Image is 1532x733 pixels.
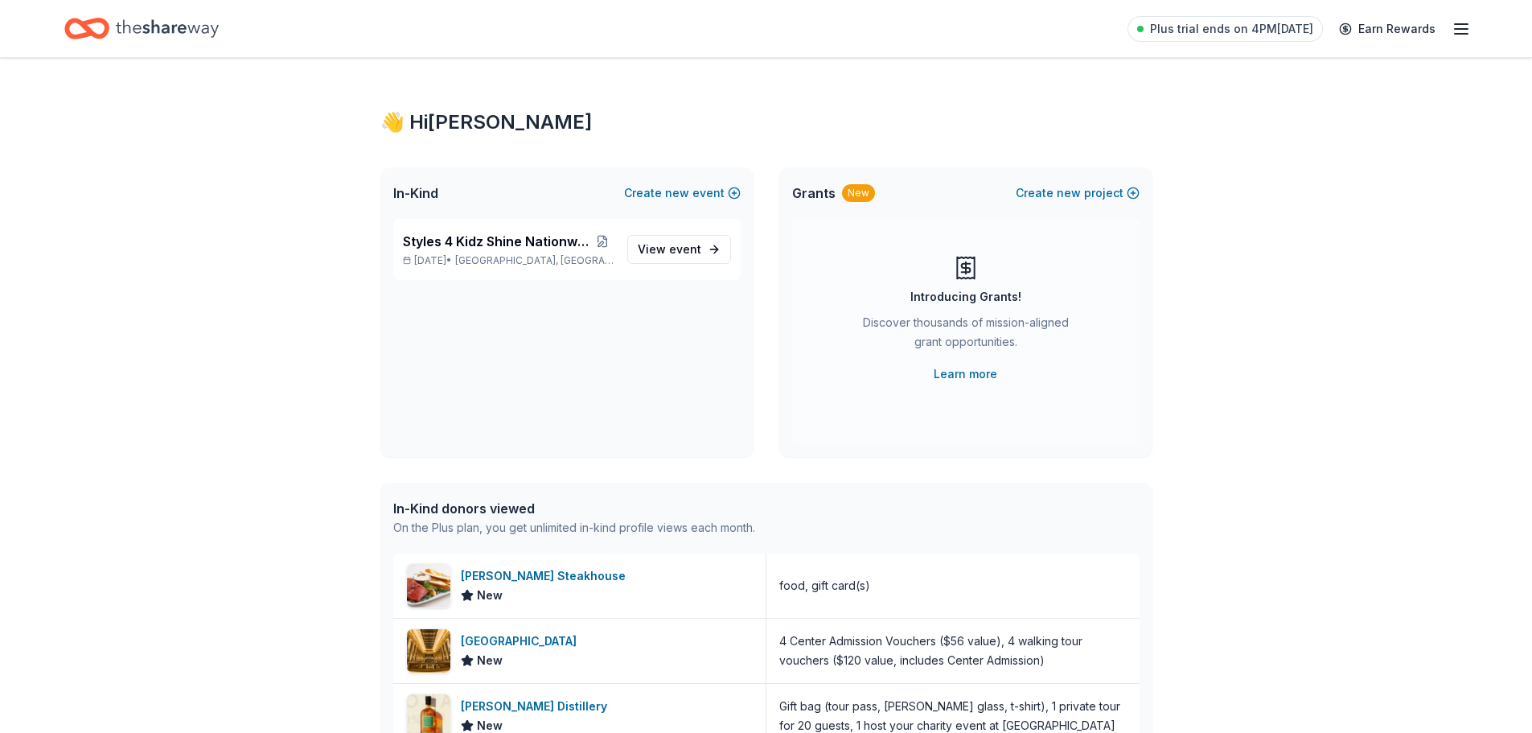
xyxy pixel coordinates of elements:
span: New [477,586,503,605]
a: View event [627,235,731,264]
div: food, gift card(s) [779,576,870,595]
span: In-Kind [393,183,438,203]
div: [PERSON_NAME] Distillery [461,697,614,716]
div: In-Kind donors viewed [393,499,755,518]
div: Introducing Grants! [910,287,1021,307]
span: Grants [792,183,836,203]
p: [DATE] • [403,254,614,267]
span: Styles 4 Kidz Shine Nationwide Fall Gala [403,232,590,251]
img: Image for Perry's Steakhouse [407,564,450,607]
a: Home [64,10,219,47]
img: Image for Chicago Architecture Center [407,629,450,673]
button: Createnewevent [624,183,741,203]
a: Earn Rewards [1329,14,1445,43]
span: new [665,183,689,203]
div: 👋 Hi [PERSON_NAME] [380,109,1152,135]
span: Plus trial ends on 4PM[DATE] [1150,19,1313,39]
div: New [842,184,875,202]
div: 4 Center Admission Vouchers ($56 value), 4 walking tour vouchers ($120 value, includes Center Adm... [779,632,1127,670]
div: [PERSON_NAME] Steakhouse [461,566,632,586]
span: event [669,242,701,256]
span: View [638,240,701,259]
a: Plus trial ends on 4PM[DATE] [1127,16,1323,42]
button: Createnewproject [1016,183,1140,203]
div: [GEOGRAPHIC_DATA] [461,632,583,651]
span: New [477,651,503,670]
span: [GEOGRAPHIC_DATA], [GEOGRAPHIC_DATA] [455,254,614,267]
span: new [1057,183,1081,203]
div: Discover thousands of mission-aligned grant opportunities. [856,313,1075,358]
div: On the Plus plan, you get unlimited in-kind profile views each month. [393,518,755,537]
a: Learn more [934,364,997,384]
